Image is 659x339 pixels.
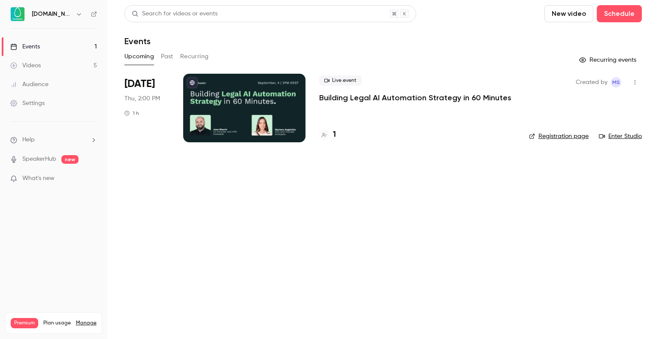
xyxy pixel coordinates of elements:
div: Audience [10,80,48,89]
div: Search for videos or events [132,9,218,18]
button: Recurring events [575,53,642,67]
button: Recurring [180,50,209,63]
span: MS [612,77,620,87]
span: Help [22,135,35,144]
div: Sep 4 Thu, 2:00 PM (Europe/Tallinn) [124,74,169,142]
button: Upcoming [124,50,154,63]
span: [DATE] [124,77,155,91]
img: Avokaado.io [11,7,24,21]
span: Live event [319,75,362,86]
h1: Events [124,36,151,46]
a: Manage [76,320,97,327]
span: new [61,155,79,164]
button: Schedule [597,5,642,22]
span: Marie Skachko [611,77,621,87]
div: Settings [10,99,45,108]
div: 1 h [124,110,139,117]
span: Created by [576,77,608,87]
div: Events [10,42,40,51]
button: New video [544,5,593,22]
span: Thu, 2:00 PM [124,94,160,103]
iframe: Noticeable Trigger [87,175,97,183]
span: Premium [11,318,38,328]
a: Building Legal AI Automation Strategy in 60 Minutes [319,93,511,103]
li: help-dropdown-opener [10,135,97,144]
a: Enter Studio [599,132,642,141]
span: Plan usage [43,320,71,327]
div: Videos [10,61,41,70]
span: What's new [22,174,54,183]
a: 1 [319,129,336,141]
h6: [DOMAIN_NAME] [32,10,72,18]
h4: 1 [333,129,336,141]
a: Registration page [529,132,589,141]
button: Past [161,50,173,63]
a: SpeakerHub [22,155,56,164]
